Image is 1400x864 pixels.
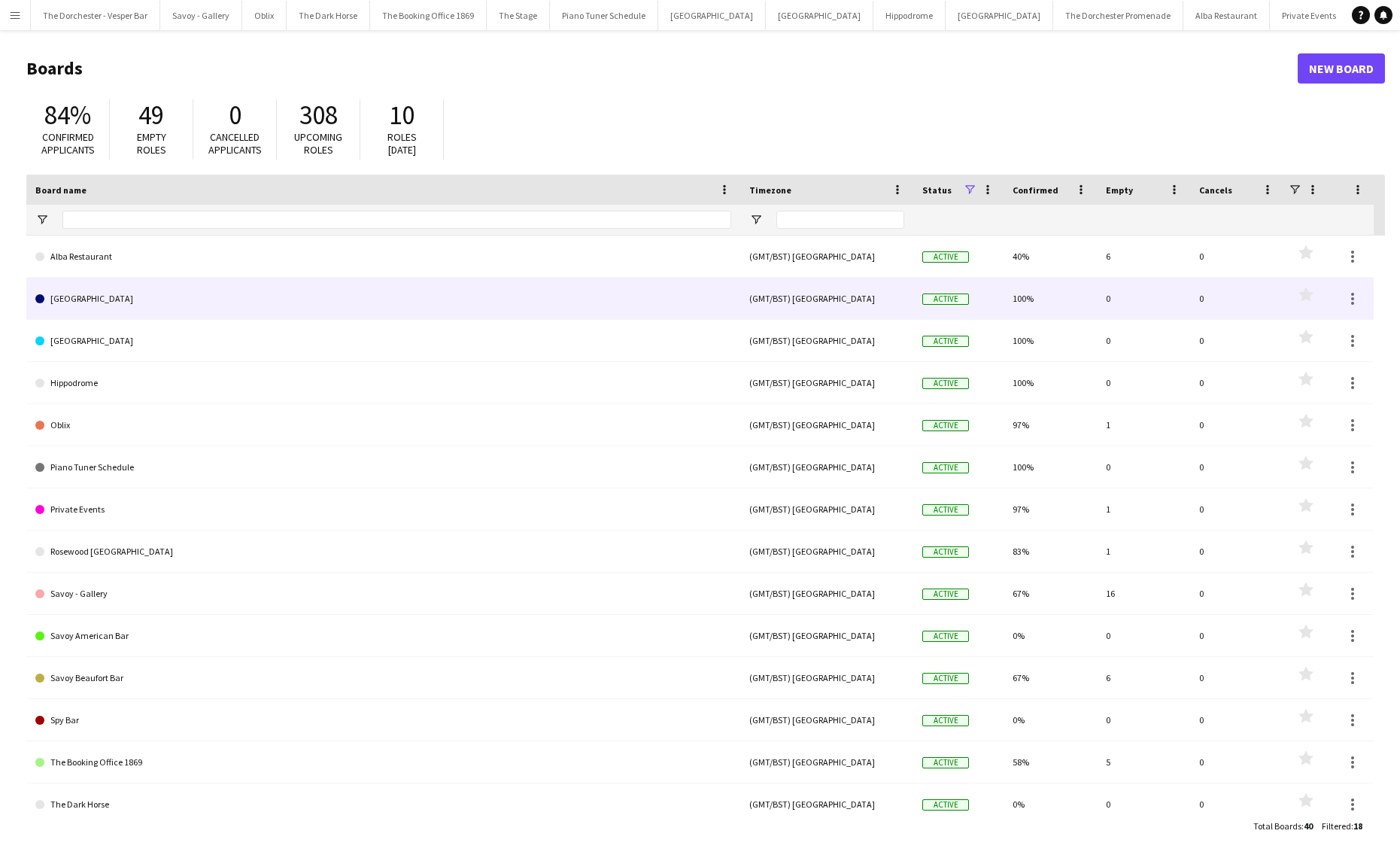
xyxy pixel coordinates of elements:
[1053,1,1183,30] button: The Dorchester Promenade
[229,99,241,132] span: 0
[35,278,731,320] a: [GEOGRAPHIC_DATA]
[749,184,791,196] span: Timezone
[1322,811,1362,841] div: :
[1190,362,1283,403] div: 0
[35,783,731,826] a: The Dark Horse
[35,362,731,404] a: Hippodrome
[1270,1,1349,30] button: Private Events
[922,673,969,684] span: Active
[1097,741,1190,783] div: 5
[922,757,969,768] span: Active
[1190,573,1283,614] div: 0
[776,211,904,229] input: Timezone Filter Input
[370,1,487,30] button: The Booking Office 1869
[922,294,969,305] span: Active
[35,404,731,446] a: Oblix
[740,615,913,656] div: (GMT/BST) [GEOGRAPHIC_DATA]
[208,130,262,157] span: Cancelled applicants
[35,488,731,531] a: Private Events
[299,99,338,132] span: 308
[242,1,287,30] button: Oblix
[1004,488,1097,530] div: 97%
[1190,783,1283,825] div: 0
[740,573,913,614] div: (GMT/BST) [GEOGRAPHIC_DATA]
[1004,531,1097,572] div: 83%
[35,236,731,278] a: Alba Restaurant
[740,446,913,488] div: (GMT/BST) [GEOGRAPHIC_DATA]
[922,336,969,347] span: Active
[1253,811,1313,841] div: :
[1190,657,1283,698] div: 0
[1190,741,1283,783] div: 0
[740,488,913,530] div: (GMT/BST) [GEOGRAPHIC_DATA]
[1190,531,1283,572] div: 0
[922,184,952,196] span: Status
[740,236,913,277] div: (GMT/BST) [GEOGRAPHIC_DATA]
[766,1,873,30] button: [GEOGRAPHIC_DATA]
[1097,699,1190,741] div: 0
[1004,657,1097,698] div: 67%
[1097,362,1190,403] div: 0
[35,699,731,741] a: Spy Bar
[35,531,731,573] a: Rosewood [GEOGRAPHIC_DATA]
[35,615,731,657] a: Savoy American Bar
[922,631,969,642] span: Active
[1004,320,1097,361] div: 100%
[740,657,913,698] div: (GMT/BST) [GEOGRAPHIC_DATA]
[1190,404,1283,446] div: 0
[1190,236,1283,277] div: 0
[1097,531,1190,572] div: 1
[922,251,969,263] span: Active
[1004,362,1097,403] div: 100%
[946,1,1053,30] button: [GEOGRAPHIC_DATA]
[1004,699,1097,741] div: 0%
[1013,184,1058,196] span: Confirmed
[1353,820,1362,832] span: 18
[26,57,1298,80] h1: Boards
[1322,820,1351,832] span: Filtered
[1190,320,1283,361] div: 0
[35,446,731,488] a: Piano Tuner Schedule
[922,462,969,473] span: Active
[1199,184,1232,196] span: Cancels
[138,99,164,132] span: 49
[1097,488,1190,530] div: 1
[1004,741,1097,783] div: 58%
[740,741,913,783] div: (GMT/BST) [GEOGRAPHIC_DATA]
[922,589,969,600] span: Active
[1106,184,1133,196] span: Empty
[1097,657,1190,698] div: 6
[1097,615,1190,656] div: 0
[35,573,731,615] a: Savoy - Gallery
[287,1,370,30] button: The Dark Horse
[1097,783,1190,825] div: 0
[1097,404,1190,446] div: 1
[740,278,913,319] div: (GMT/BST) [GEOGRAPHIC_DATA]
[1004,404,1097,446] div: 97%
[387,130,417,157] span: Roles [DATE]
[35,320,731,362] a: [GEOGRAPHIC_DATA]
[1190,446,1283,488] div: 0
[740,320,913,361] div: (GMT/BST) [GEOGRAPHIC_DATA]
[922,504,969,516] span: Active
[740,404,913,446] div: (GMT/BST) [GEOGRAPHIC_DATA]
[1190,699,1283,741] div: 0
[294,130,342,157] span: Upcoming roles
[160,1,242,30] button: Savoy - Gallery
[1004,446,1097,488] div: 100%
[740,531,913,572] div: (GMT/BST) [GEOGRAPHIC_DATA]
[740,699,913,741] div: (GMT/BST) [GEOGRAPHIC_DATA]
[922,546,969,558] span: Active
[922,715,969,726] span: Active
[1004,278,1097,319] div: 100%
[922,378,969,389] span: Active
[1190,488,1283,530] div: 0
[44,99,91,132] span: 84%
[1253,820,1301,832] span: Total Boards
[1097,446,1190,488] div: 0
[749,213,763,227] button: Open Filter Menu
[1190,615,1283,656] div: 0
[35,657,731,699] a: Savoy Beaufort Bar
[35,213,49,227] button: Open Filter Menu
[658,1,766,30] button: [GEOGRAPHIC_DATA]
